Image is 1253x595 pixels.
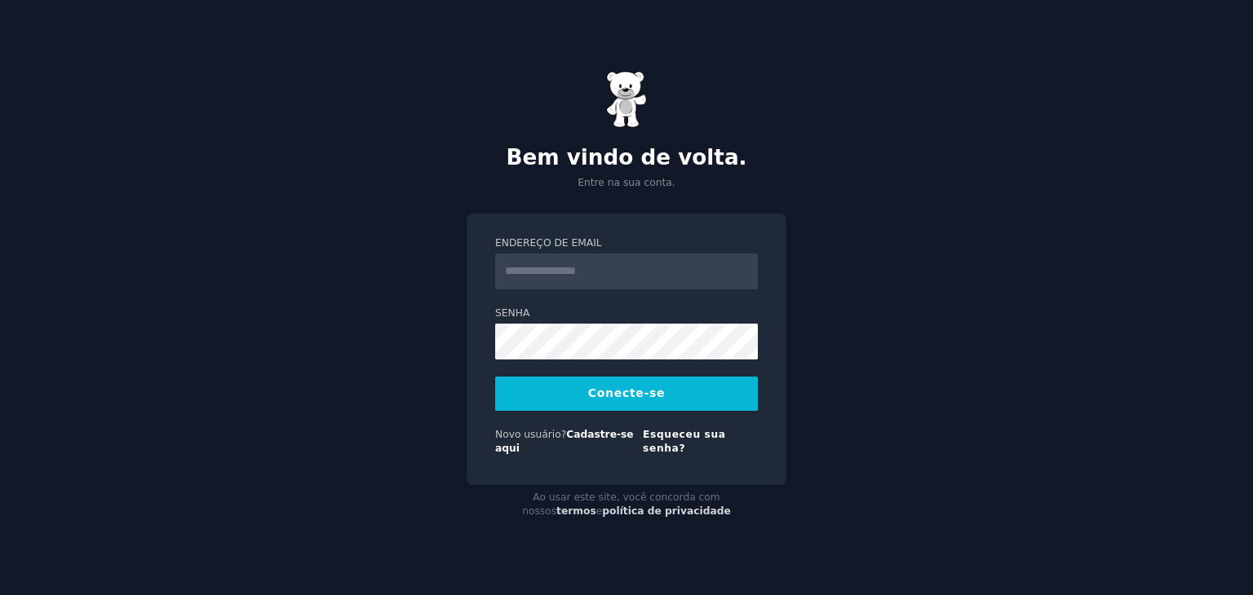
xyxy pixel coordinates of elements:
[643,429,726,455] a: Esqueceu sua senha?
[602,505,731,517] a: política de privacidade
[522,491,720,518] font: Ao usar este site, você concorda com nossos
[606,71,647,128] img: Ursinho de goma
[495,429,566,440] font: Novo usuário?
[578,177,675,188] font: Entre na sua conta.
[495,377,758,411] button: Conecte-se
[506,145,746,170] font: Bem vindo de volta.
[556,505,596,517] a: termos
[495,237,602,249] font: Endereço de email
[596,505,603,517] font: e
[588,386,665,399] font: Conecte-se
[495,307,529,319] font: Senha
